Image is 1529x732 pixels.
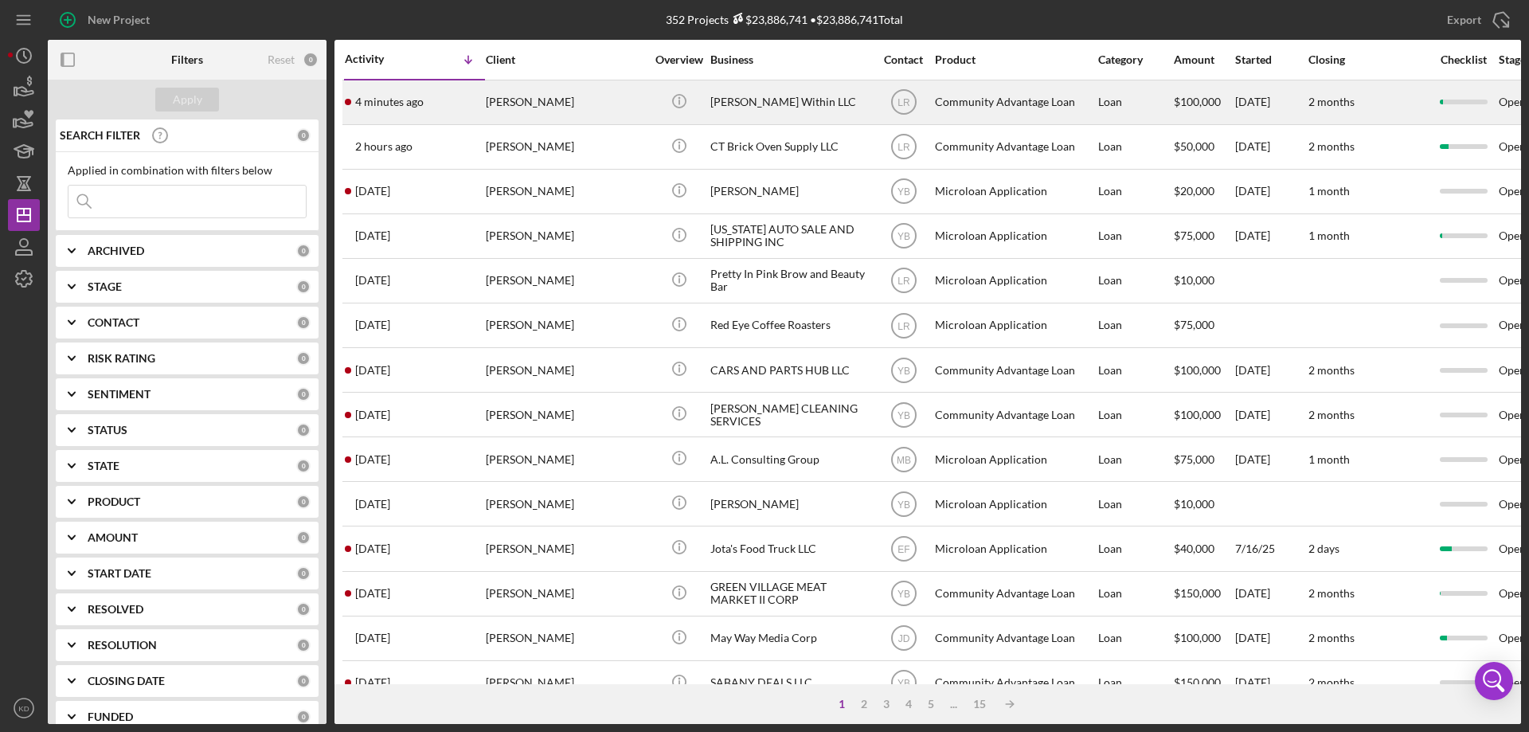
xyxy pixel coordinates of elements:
[1174,452,1214,466] span: $75,000
[897,186,909,198] text: YB
[1174,363,1221,377] span: $100,000
[1174,586,1221,600] span: $150,000
[1308,675,1355,689] time: 2 months
[355,229,390,242] time: 2025-09-11 01:38
[1098,617,1172,660] div: Loan
[296,351,311,366] div: 0
[355,364,390,377] time: 2025-09-10 16:55
[942,698,965,710] div: ...
[897,544,909,555] text: EF
[486,483,645,525] div: [PERSON_NAME]
[268,53,295,66] div: Reset
[303,52,319,68] div: 0
[345,53,415,65] div: Activity
[88,316,139,329] b: CONTACT
[1098,438,1172,480] div: Loan
[296,128,311,143] div: 0
[935,617,1094,660] div: Community Advantage Loan
[355,587,390,600] time: 2025-09-08 23:12
[1308,452,1350,466] time: 1 month
[897,409,909,421] text: YB
[935,573,1094,615] div: Community Advantage Loan
[486,53,645,66] div: Client
[88,280,122,293] b: STAGE
[935,260,1094,302] div: Microloan Application
[486,393,645,436] div: [PERSON_NAME]
[296,638,311,652] div: 0
[296,459,311,473] div: 0
[88,388,151,401] b: SENTIMENT
[935,438,1094,480] div: Microloan Application
[355,409,390,421] time: 2025-09-10 04:17
[897,320,910,331] text: LR
[1308,184,1350,198] time: 1 month
[935,483,1094,525] div: Microloan Application
[710,617,870,660] div: May Way Media Corp
[1174,631,1221,644] span: $100,000
[486,215,645,257] div: [PERSON_NAME]
[296,674,311,688] div: 0
[1174,95,1221,108] span: $100,000
[88,710,133,723] b: FUNDED
[1308,542,1339,555] time: 2 days
[935,349,1094,391] div: Community Advantage Loan
[355,676,390,689] time: 2025-09-08 22:38
[1098,126,1172,168] div: Loan
[486,662,645,704] div: [PERSON_NAME]
[355,319,390,331] time: 2025-09-10 17:19
[935,304,1094,346] div: Microloan Application
[296,280,311,294] div: 0
[1098,81,1172,123] div: Loan
[831,698,853,710] div: 1
[710,260,870,302] div: Pretty In Pink Brow and Beauty Bar
[1308,408,1355,421] time: 2 months
[897,678,909,689] text: YB
[1174,184,1214,198] span: $20,000
[355,140,413,153] time: 2025-09-12 14:57
[649,53,709,66] div: Overview
[710,438,870,480] div: A.L. Consulting Group
[1475,662,1513,700] div: Open Intercom Messenger
[1098,215,1172,257] div: Loan
[88,567,151,580] b: START DATE
[1174,542,1214,555] span: $40,000
[710,662,870,704] div: SABANY DEALS LLC
[897,231,909,242] text: YB
[897,97,910,108] text: LR
[296,315,311,330] div: 0
[935,170,1094,213] div: Microloan Application
[486,438,645,480] div: [PERSON_NAME]
[710,215,870,257] div: [US_STATE] AUTO SALE AND SHIPPING INC
[296,566,311,581] div: 0
[1235,662,1307,704] div: [DATE]
[935,215,1094,257] div: Microloan Application
[60,129,140,142] b: SEARCH FILTER
[1098,260,1172,302] div: Loan
[897,499,909,510] text: YB
[88,424,127,436] b: STATUS
[1098,483,1172,525] div: Loan
[1308,229,1350,242] time: 1 month
[1174,318,1214,331] span: $75,000
[1308,139,1355,153] time: 2 months
[355,632,390,644] time: 2025-09-08 23:11
[296,530,311,545] div: 0
[729,13,808,26] div: $23,886,741
[1098,170,1172,213] div: Loan
[1235,573,1307,615] div: [DATE]
[355,185,390,198] time: 2025-09-11 01:51
[897,454,911,465] text: MB
[935,53,1094,66] div: Product
[1174,675,1221,689] span: $150,000
[1308,363,1355,377] time: 2 months
[1174,497,1214,511] span: $10,000
[897,365,909,376] text: YB
[1098,527,1172,570] div: Loan
[897,589,909,600] text: YB
[1429,53,1497,66] div: Checklist
[897,698,920,710] div: 4
[875,698,897,710] div: 3
[486,304,645,346] div: [PERSON_NAME]
[88,352,155,365] b: RISK RATING
[48,4,166,36] button: New Project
